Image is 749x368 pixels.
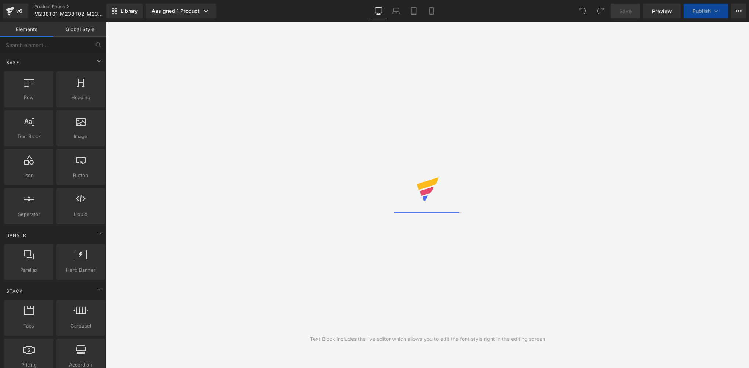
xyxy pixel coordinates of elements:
[423,4,440,18] a: Mobile
[6,288,23,295] span: Stack
[7,322,51,330] span: Tabs
[6,59,20,66] span: Base
[7,210,51,218] span: Separator
[370,4,387,18] a: Desktop
[6,232,27,239] span: Banner
[310,335,545,343] div: Text Block includes the live editor which allows you to edit the font style right in the editing ...
[34,11,105,17] span: M238T01-M238T02-M238E02-[PERSON_NAME]
[58,322,103,330] span: Carousel
[619,7,632,15] span: Save
[58,210,103,218] span: Liquid
[152,7,210,15] div: Assigned 1 Product
[7,172,51,179] span: Icon
[58,172,103,179] span: Button
[387,4,405,18] a: Laptop
[643,4,681,18] a: Preview
[34,4,119,10] a: Product Pages
[405,4,423,18] a: Tablet
[120,8,138,14] span: Library
[15,6,24,16] div: v6
[58,94,103,101] span: Heading
[652,7,672,15] span: Preview
[593,4,608,18] button: Redo
[53,22,106,37] a: Global Style
[58,266,103,274] span: Hero Banner
[106,4,143,18] a: New Library
[7,94,51,101] span: Row
[684,4,728,18] button: Publish
[58,133,103,140] span: Image
[7,266,51,274] span: Parallax
[3,4,28,18] a: v6
[731,4,746,18] button: More
[575,4,590,18] button: Undo
[692,8,711,14] span: Publish
[7,133,51,140] span: Text Block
